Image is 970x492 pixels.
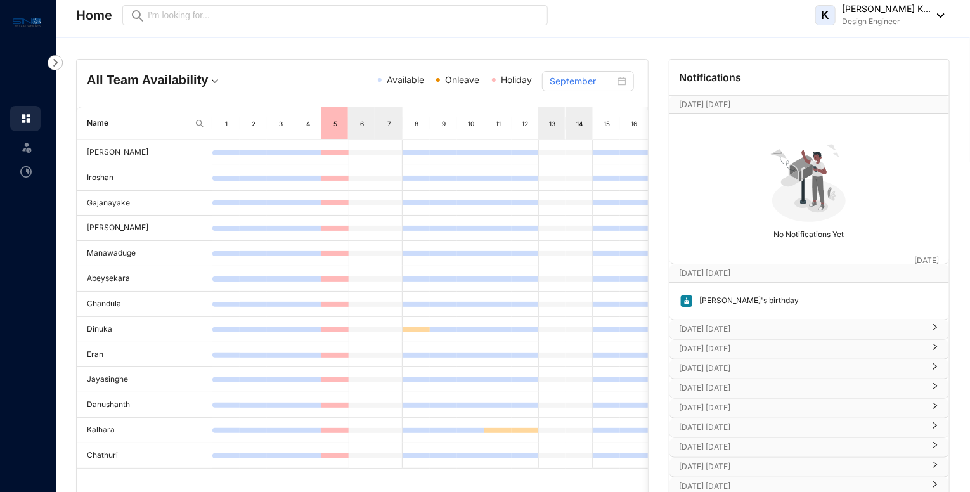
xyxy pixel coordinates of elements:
[914,254,939,267] p: [DATE]
[77,216,212,241] td: [PERSON_NAME]
[520,117,531,130] div: 12
[680,421,924,434] p: [DATE] [DATE]
[669,379,949,398] div: [DATE] [DATE]
[931,387,939,390] span: right
[669,359,949,379] div: [DATE] [DATE]
[550,74,614,88] input: Select month
[931,486,939,488] span: right
[411,117,422,130] div: 8
[931,368,939,370] span: right
[195,119,205,129] img: search.8ce656024d3affaeffe32e5b30621cb7.svg
[680,70,742,85] p: Notifications
[669,320,949,339] div: [DATE] [DATE]
[439,117,449,130] div: 9
[669,399,949,418] div: [DATE] [DATE]
[680,294,694,308] img: birthday.63217d55a54455b51415ef6ca9a78895.svg
[276,117,287,130] div: 3
[680,342,924,355] p: [DATE] [DATE]
[680,460,924,473] p: [DATE] [DATE]
[547,117,557,130] div: 13
[387,74,424,85] span: Available
[77,191,212,216] td: Gajanayake
[77,317,212,342] td: Dinuka
[765,137,853,224] img: no-notification-yet.99f61bb71409b19b567a5111f7a484a1.svg
[77,418,212,443] td: Kalhara
[10,159,41,184] li: Time Attendance
[76,6,112,24] p: Home
[680,362,924,375] p: [DATE] [DATE]
[680,267,914,280] p: [DATE] [DATE]
[673,224,945,241] p: No Notifications Yet
[87,71,270,89] h4: All Team Availability
[602,117,612,130] div: 15
[357,117,367,130] div: 6
[48,55,63,70] img: nav-icon-right.af6afadce00d159da59955279c43614e.svg
[629,117,640,130] div: 16
[931,328,939,331] span: right
[931,466,939,469] span: right
[10,106,41,131] li: Home
[77,140,212,165] td: [PERSON_NAME]
[669,438,949,457] div: [DATE] [DATE]
[303,117,314,130] div: 4
[384,117,395,130] div: 7
[680,401,924,414] p: [DATE] [DATE]
[931,446,939,449] span: right
[330,117,340,130] div: 5
[669,340,949,359] div: [DATE] [DATE]
[77,367,212,392] td: Jayasinghe
[249,117,259,130] div: 2
[221,117,232,130] div: 1
[669,418,949,437] div: [DATE] [DATE]
[822,10,830,21] span: K
[931,427,939,429] span: right
[669,264,949,282] div: [DATE] [DATE][DATE]
[842,3,931,15] p: [PERSON_NAME] K...
[20,141,33,153] img: leave-unselected.2934df6273408c3f84d9.svg
[680,382,924,394] p: [DATE] [DATE]
[20,166,32,178] img: time-attendance-unselected.8aad090b53826881fffb.svg
[680,323,924,335] p: [DATE] [DATE]
[77,165,212,191] td: Iroshan
[931,348,939,351] span: right
[931,13,945,18] img: dropdown-black.8e83cc76930a90b1a4fdb6d089b7bf3a.svg
[77,241,212,266] td: Manawaduge
[466,117,477,130] div: 10
[77,392,212,418] td: Danushanth
[148,8,540,22] input: I’m looking for...
[445,74,479,85] span: Onleave
[13,15,41,30] img: logo
[77,266,212,292] td: Abeysekara
[574,117,585,130] div: 14
[931,407,939,410] span: right
[694,294,799,308] p: [PERSON_NAME]'s birthday
[669,96,949,113] div: [DATE] [DATE][DATE]
[669,458,949,477] div: [DATE] [DATE]
[842,15,931,28] p: Design Engineer
[77,342,212,368] td: Eran
[87,117,190,129] span: Name
[77,292,212,317] td: Chandula
[501,74,532,85] span: Holiday
[209,75,221,87] img: dropdown.780994ddfa97fca24b89f58b1de131fa.svg
[680,98,914,111] p: [DATE] [DATE]
[680,441,924,453] p: [DATE] [DATE]
[77,443,212,469] td: Chathuri
[20,113,32,124] img: home.c6720e0a13eba0172344.svg
[493,117,504,130] div: 11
